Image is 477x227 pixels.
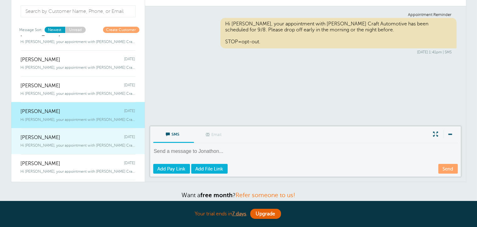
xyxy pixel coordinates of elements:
span: Hi [PERSON_NAME], your appointment with [PERSON_NAME] Craft Automotive has been scheduled f [21,40,135,44]
span: Email [199,127,230,142]
span: Message Sort: [19,27,43,33]
a: Create Customer [103,27,139,33]
a: Send [438,164,458,174]
span: [PERSON_NAME] [21,109,61,115]
span: [DATE] [124,135,135,141]
a: Refer someone to us! [236,192,295,198]
div: [DATE] 1:41pm | SMS [159,50,452,54]
a: [PERSON_NAME] [DATE] Hi [PERSON_NAME], your appointment with [PERSON_NAME] Craft Automotive has b... [11,50,145,76]
a: Add Pay Link [153,164,190,174]
a: [PERSON_NAME] [DATE] Hi [PERSON_NAME], your appointment with [PERSON_NAME] Craft Automotive has b... [11,154,145,180]
a: [PERSON_NAME] [DATE] Hi [PERSON_NAME], your appointment with [PERSON_NAME] Craft Automotive has b... [11,102,145,128]
a: Newest [45,27,65,33]
span: SMS [158,126,189,141]
a: Upgrade [250,209,281,219]
a: [PERSON_NAME] [DATE] Hi [PERSON_NAME], your appointment with [PERSON_NAME] Craft Automotive has b... [11,180,145,206]
div: Your trial ends in . [82,207,396,221]
a: Unread [65,27,86,33]
div: Hi [PERSON_NAME], your appointment with [PERSON_NAME] Craft Automotive has been scheduled for 9/8... [220,18,457,48]
div: Appointment Reminder [159,13,452,17]
a: Add File Link [191,164,228,174]
a: [PERSON_NAME] [DATE] Hi [PERSON_NAME], your appointment with [PERSON_NAME] Craft Automotive has b... [11,128,145,154]
span: Hi [PERSON_NAME], your appointment with [PERSON_NAME] Craft Automotive has been scheduled fo [21,65,135,70]
span: [DATE] [124,109,135,115]
input: Search by Customer Name, Phone, or Email [21,5,136,17]
a: [PERSON_NAME] [DATE] Hi [PERSON_NAME], your appointment with [PERSON_NAME] Craft Automotive has b... [11,76,145,102]
span: [PERSON_NAME] [21,135,61,141]
strong: free month [201,192,233,198]
label: This customer does not have an email address. [194,127,235,143]
span: Hi [PERSON_NAME], your appointment with [PERSON_NAME] Craft Automotive has been scheduled [21,117,135,122]
span: [PERSON_NAME] [21,83,61,89]
span: [DATE] [124,83,135,89]
a: 7 days [232,211,247,217]
span: Add Pay Link [158,166,186,171]
span: Hi [PERSON_NAME], your appointment with [PERSON_NAME] Craft Automotive has been scheduled for [21,91,135,96]
span: [PERSON_NAME] [21,161,61,167]
p: Want a ? [11,192,466,199]
span: [DATE] [124,57,135,63]
span: Add File Link [196,166,223,171]
span: Hi [PERSON_NAME], your appointment with [PERSON_NAME] Craft Automotive has been scheduled [21,143,135,148]
span: Hi [PERSON_NAME], your appointment with [PERSON_NAME] Craft Automotive has been scheduled f [21,169,135,174]
span: [PERSON_NAME] [21,57,61,63]
a: [PERSON_NAME] [DATE] Hi [PERSON_NAME], your appointment with [PERSON_NAME] Craft Automotive has b... [11,24,145,51]
span: [DATE] [124,161,135,167]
